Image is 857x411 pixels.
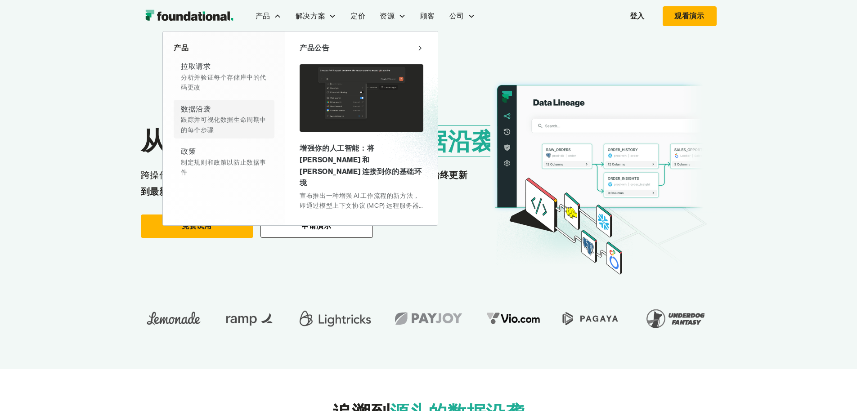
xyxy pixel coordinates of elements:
[300,61,423,214] a: 增强你的人工智能：将 [PERSON_NAME] 和 [PERSON_NAME] 连接到你的基础环境宣布推出一种增强 AI 工作流程的新方法，即通过模型上下文协议 (MCP) 远程服务器将 [P...
[174,142,274,181] a: 政策制定规则和政策以防止数据事件
[181,105,211,113] font: 数据沿袭
[630,11,645,20] font: 登入
[220,304,281,333] img: 坡道标志
[300,143,422,187] font: 增强你的人工智能：将 [PERSON_NAME] 和 [PERSON_NAME] 连接到你的基础环境
[141,214,253,238] a: 免费试用
[695,307,857,411] iframe: 聊天小工具
[420,12,435,20] font: 顾客
[181,147,196,156] font: 政策
[296,12,325,20] font: 解决方案
[663,6,717,26] a: 观看演示
[248,1,288,31] div: 产品
[300,192,423,270] font: 宣布推出一种增强 AI 工作流程的新方法，即通过模型上下文协议 (MCP) 远程服务器将 [PERSON_NAME] 和 [PERSON_NAME] 等工具直接连接到您的 Foundationa...
[141,125,319,156] font: 从上游到下游的
[162,31,438,226] nav: 产品
[695,307,857,411] div: 聊天小组件
[300,42,423,54] a: 产品公告
[380,12,395,20] font: 资源
[387,304,470,333] img: Payjoy 徽标
[350,12,365,20] font: 定价
[174,100,274,138] a: 数据沿袭跟踪并可视化数据生命周期中的每个步骤
[372,1,413,31] div: 资源
[619,7,655,26] a: 登入
[256,12,270,20] font: 产品
[141,7,238,25] img: 基础徽标
[480,304,547,333] img: vio 徽标
[174,43,188,52] font: 产品
[301,221,331,230] font: 申请演示
[413,1,442,31] a: 顾客
[141,7,238,25] a: 家
[141,170,431,180] font: 跨操作数据库、数据湖、仓库和 BI 跟踪血统的最简单、最新的方法——
[442,1,482,31] div: 公司
[300,43,329,52] font: 产品公告
[181,62,211,71] font: 拉取请求
[182,221,211,230] font: 免费试用
[639,304,711,333] img: 失败者幻想标志
[181,74,266,91] font: 分析并验证每个存储库中的代码更改
[296,304,374,333] img: Lightricks 标志
[399,126,496,156] font: 数据沿袭
[141,304,207,333] img: 柠檬水标志
[181,116,266,133] font: 跟踪并可视化数据生命周期中的每个步骤
[174,57,274,96] a: 拉取请求分析并验证每个存储库中的代码更改
[674,11,704,20] font: 观看演示
[181,159,266,176] font: 制定规则和政策以防止数据事件
[449,12,464,20] font: 公司
[557,304,624,333] img: Pagaya 标志
[288,1,343,31] div: 解决方案
[260,214,373,238] a: 申请演示
[343,1,372,31] a: 定价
